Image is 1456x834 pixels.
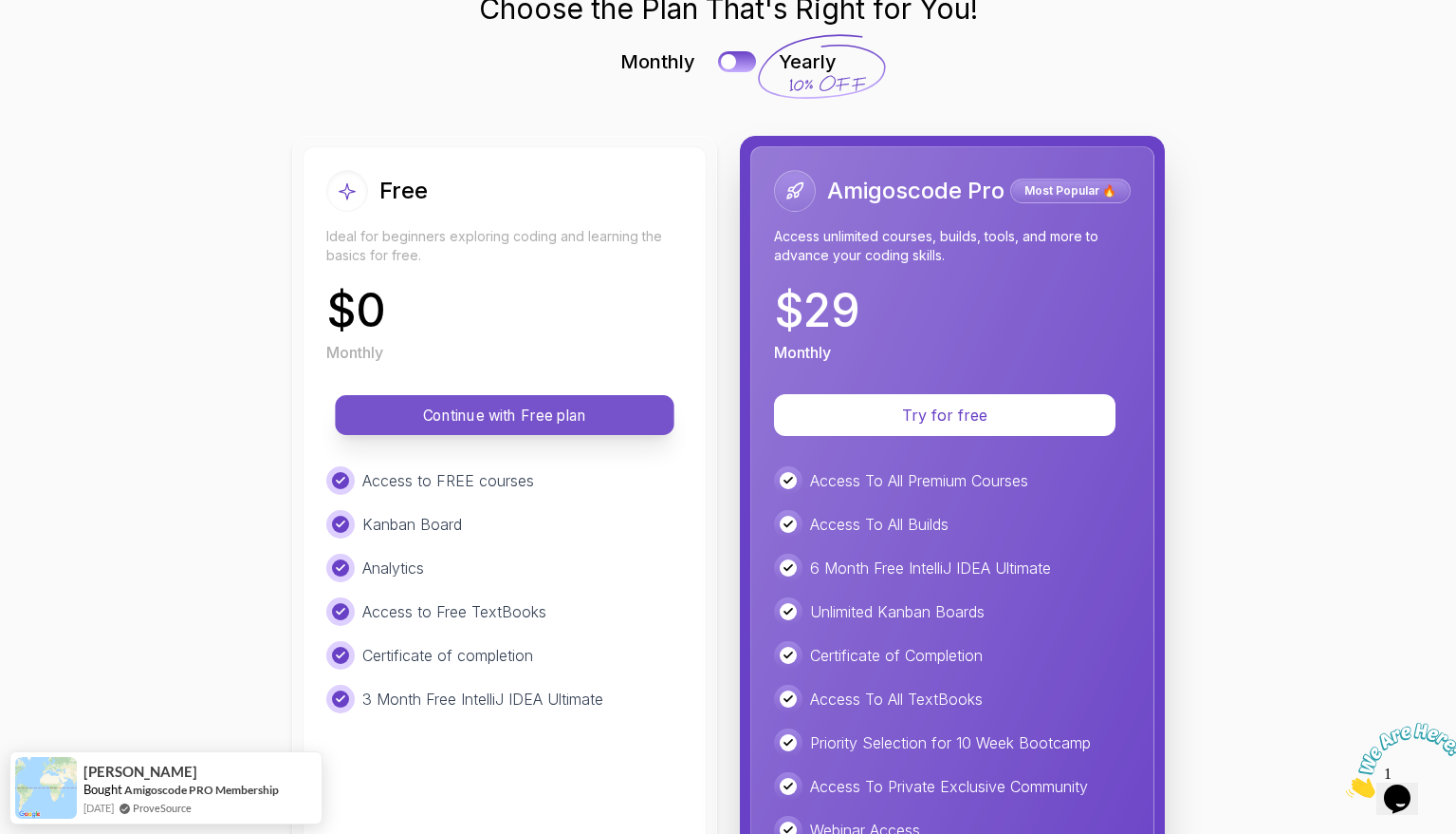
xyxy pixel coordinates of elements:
p: $ 0 [326,288,386,333]
a: ProveSource [133,800,192,816]
span: Bought [83,782,122,797]
p: Access unlimited courses, builds, tools, and more to advance your coding skills. [774,227,1131,265]
p: Certificate of Completion [810,644,983,667]
p: Analytics [362,557,424,579]
button: Continue with Free plan [335,395,673,435]
img: Chat attention grabber [8,8,125,83]
span: [DATE] [83,800,114,816]
p: 3 Month Free IntelliJ IDEA Ultimate [362,688,603,711]
p: Unlimited Kanban Boards [810,600,985,623]
p: Kanban Board [362,513,462,536]
p: Access To All TextBooks [810,688,983,711]
p: Access To All Premium Courses [810,469,1028,492]
p: Access To All Builds [810,513,949,536]
iframe: chat widget [1338,715,1456,806]
p: Priority Selection for 10 Week Bootcamp [810,731,1091,754]
span: [PERSON_NAME] [83,764,197,780]
p: 6 Month Free IntelliJ IDEA Ultimate [810,557,1051,579]
a: Amigoscode PRO Membership [124,783,279,797]
p: Try for free [797,404,1093,426]
p: Continue with Free plan [357,405,653,426]
p: Certificate of completion [362,644,533,667]
p: Access to FREE courses [362,469,534,492]
p: Monthly [326,341,383,364]
h2: Free [379,176,428,206]
img: provesource social proof notification image [15,757,77,819]
p: Access to Free TextBooks [362,600,546,623]
p: Monthly [774,341,831,364]
p: $ 29 [774,288,860,333]
p: Access To Private Exclusive Community [810,775,1088,798]
h2: Amigoscode Pro [827,176,1004,206]
p: Most Popular 🔥 [1013,181,1128,200]
p: Ideal for beginners exploring coding and learning the basics for free. [326,227,683,265]
button: Try for free [774,394,1115,436]
p: Monthly [620,48,695,75]
span: 1 [8,8,15,24]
